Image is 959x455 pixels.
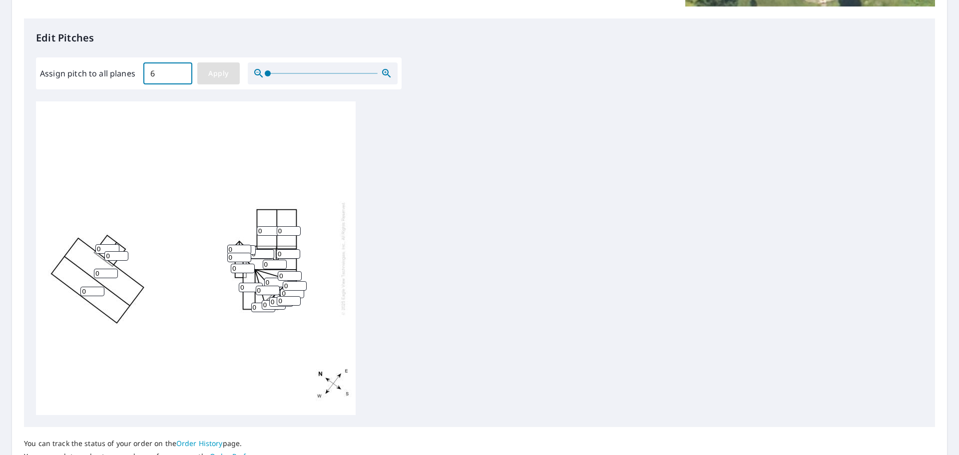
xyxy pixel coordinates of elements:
[176,439,223,448] a: Order History
[40,67,135,79] label: Assign pitch to all planes
[24,439,292,448] p: You can track the status of your order on the page.
[36,30,923,45] p: Edit Pitches
[197,62,240,84] button: Apply
[143,59,192,87] input: 00.0
[205,67,232,80] span: Apply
